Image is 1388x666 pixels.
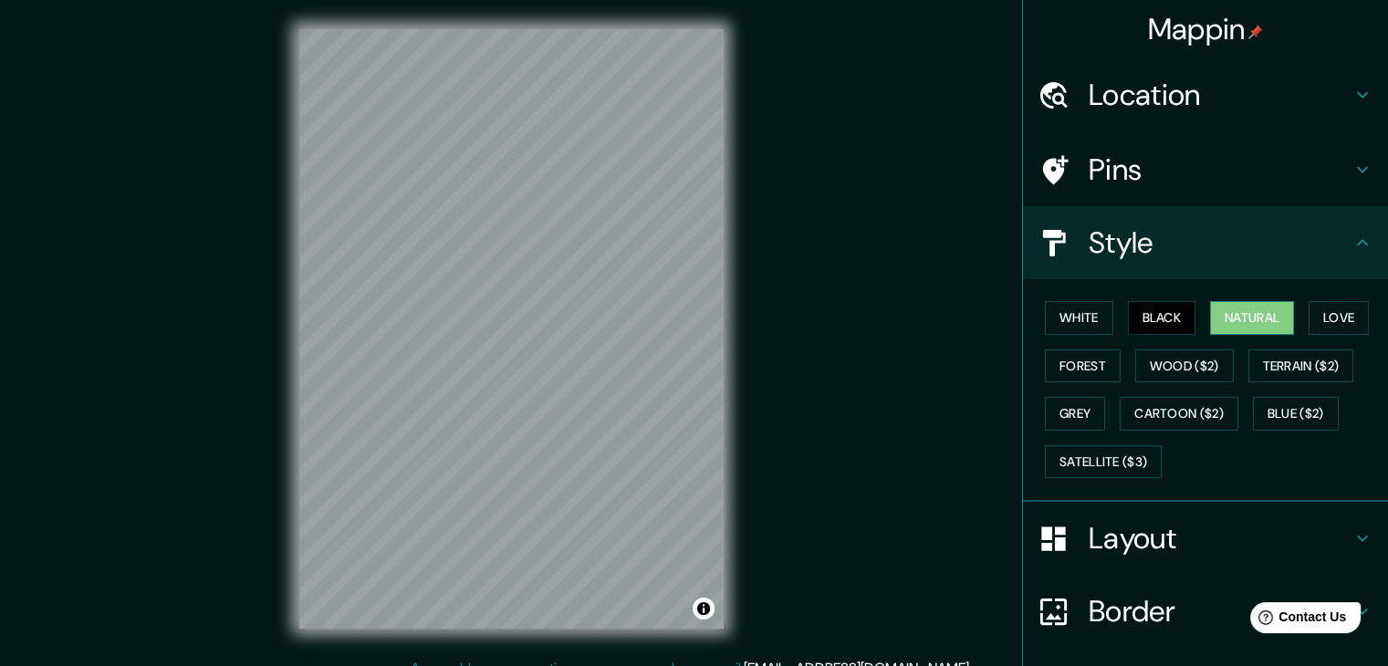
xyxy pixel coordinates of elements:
button: Terrain ($2) [1248,349,1354,383]
h4: Pins [1089,151,1351,188]
button: Black [1128,301,1196,335]
button: Wood ($2) [1135,349,1234,383]
button: Toggle attribution [693,598,715,619]
button: Satellite ($3) [1045,445,1162,479]
div: Layout [1023,502,1388,575]
h4: Border [1089,593,1351,630]
h4: Layout [1089,520,1351,557]
button: Love [1309,301,1369,335]
button: Grey [1045,397,1105,431]
div: Border [1023,575,1388,648]
button: Cartoon ($2) [1120,397,1238,431]
div: Style [1023,206,1388,279]
h4: Location [1089,77,1351,113]
button: Blue ($2) [1253,397,1339,431]
button: Forest [1045,349,1121,383]
div: Location [1023,58,1388,131]
button: Natural [1210,301,1294,335]
h4: Mappin [1148,11,1264,47]
canvas: Map [299,29,724,629]
div: Pins [1023,133,1388,206]
iframe: Help widget launcher [1226,595,1368,646]
img: pin-icon.png [1248,25,1263,39]
h4: Style [1089,224,1351,261]
button: White [1045,301,1113,335]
